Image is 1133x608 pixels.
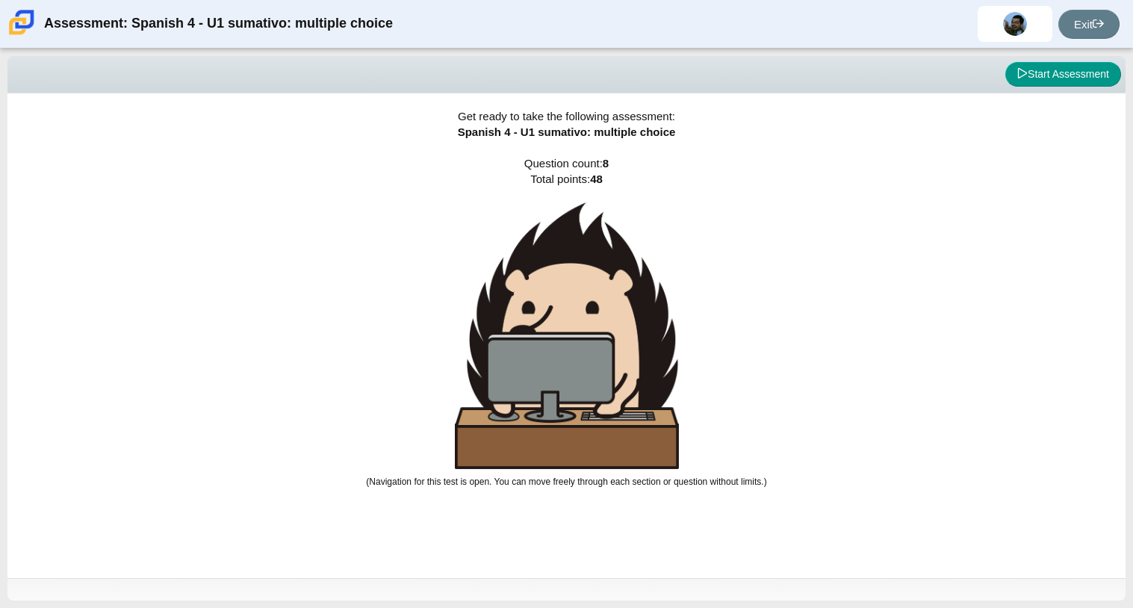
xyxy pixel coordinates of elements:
[458,110,675,122] span: Get ready to take the following assessment:
[366,477,766,487] small: (Navigation for this test is open. You can move freely through each section or question without l...
[366,157,766,487] span: Question count: Total points:
[6,7,37,38] img: Carmen School of Science & Technology
[1058,10,1120,39] a: Exit
[455,202,679,469] img: hedgehog-behind-computer-large.png
[6,28,37,40] a: Carmen School of Science & Technology
[44,6,393,42] div: Assessment: Spanish 4 - U1 sumativo: multiple choice
[1005,62,1121,87] button: Start Assessment
[1003,12,1027,36] img: steven.atilano.Epn1Ze
[603,157,609,170] b: 8
[590,173,603,185] b: 48
[458,125,676,138] span: Spanish 4 - U1 sumativo: multiple choice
